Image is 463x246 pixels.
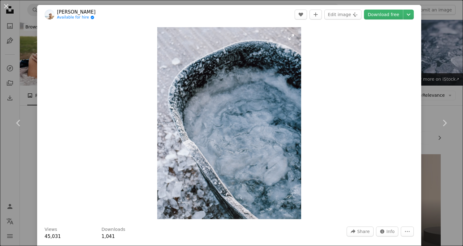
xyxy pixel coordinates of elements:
[357,227,370,236] span: Share
[157,27,301,219] img: a bucket filled with ice sitting on top of a wooden floor
[157,27,301,219] button: Zoom in on this image
[364,10,403,19] a: Download free
[324,10,361,19] button: Edit image
[45,10,54,19] img: Go to Paulina Herpel's profile
[387,227,395,236] span: Info
[102,227,125,233] h3: Downloads
[102,234,115,239] span: 1,041
[45,227,57,233] h3: Views
[57,15,96,20] a: Available for hire
[57,9,96,15] a: [PERSON_NAME]
[309,10,322,19] button: Add to Collection
[295,10,307,19] button: Like
[426,93,463,153] a: Next
[401,227,414,236] button: More Actions
[347,227,373,236] button: Share this image
[403,10,414,19] button: Choose download size
[45,234,61,239] span: 45,031
[376,227,399,236] button: Stats about this image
